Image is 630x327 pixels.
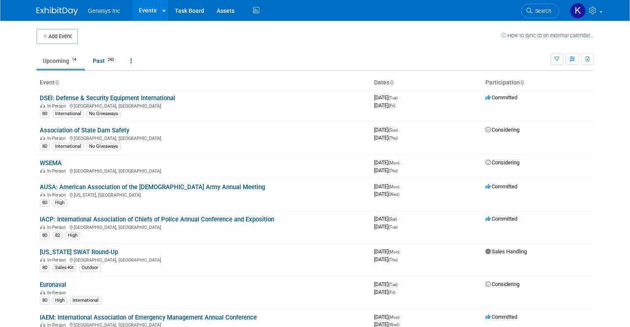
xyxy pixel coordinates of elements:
div: [GEOGRAPHIC_DATA], [GEOGRAPHIC_DATA] [40,167,367,174]
span: In-Person [47,103,68,109]
a: How to sync to an external calendar... [501,32,594,38]
span: - [401,183,402,190]
span: - [401,314,402,320]
span: (Mon) [389,250,399,254]
a: Sort by Start Date [389,79,393,86]
span: (Fri) [389,103,395,108]
a: IAEM: International Association of Emergency Management Annual Conference [40,314,257,321]
span: (Mon) [389,161,399,165]
div: 80 [40,143,50,150]
div: International [53,110,84,118]
span: [DATE] [374,167,398,173]
div: Sales-Kit [53,264,76,272]
div: 80 [40,264,50,272]
div: [GEOGRAPHIC_DATA], [GEOGRAPHIC_DATA] [40,135,367,141]
span: In-Person [47,136,68,141]
span: - [399,281,400,287]
div: No Giveaways [87,110,121,118]
span: [DATE] [374,256,398,262]
span: In-Person [47,225,68,230]
span: (Tue) [389,225,398,229]
span: (Wed) [389,192,399,197]
span: In-Person [47,192,68,198]
span: [DATE] [374,127,400,133]
span: Committed [485,216,517,222]
span: [DATE] [374,159,402,166]
a: WSEMA [40,159,62,167]
div: High [53,297,67,304]
th: Event [36,76,371,90]
img: In-Person Event [40,290,45,294]
button: Add Event [36,29,78,44]
img: In-Person Event [40,168,45,173]
span: [DATE] [374,191,399,197]
span: In-Person [47,168,68,174]
span: - [401,159,402,166]
a: DSEI: Defense & Security Equipment International [40,94,175,102]
span: [DATE] [374,94,400,101]
span: (Fri) [389,290,395,295]
span: [DATE] [374,135,398,141]
div: [US_STATE], [GEOGRAPHIC_DATA] [40,191,367,198]
div: 80 [40,199,50,207]
span: (Thu) [389,136,398,140]
img: In-Person Event [40,322,45,327]
span: [DATE] [374,224,398,230]
span: [DATE] [374,102,395,108]
div: 80 [40,110,50,118]
a: Euronaval [40,281,66,289]
a: AUSA: American Association of the [DEMOGRAPHIC_DATA] Army Annual Meeting [40,183,265,191]
div: High [65,232,80,239]
span: - [399,127,400,133]
span: In-Person [47,257,68,263]
div: Outdoor [79,264,101,272]
a: Association of State Dam Safety [40,127,129,134]
span: Committed [485,94,517,101]
span: [DATE] [374,314,402,320]
a: Sort by Event Name [55,79,59,86]
div: International [53,143,84,150]
div: [GEOGRAPHIC_DATA], [GEOGRAPHIC_DATA] [40,102,367,109]
span: (Thu) [389,257,398,262]
img: In-Person Event [40,192,45,197]
a: Upcoming14 [36,53,85,69]
a: Search [521,4,559,18]
span: Considering [485,159,519,166]
span: (Mon) [389,315,399,320]
th: Dates [371,76,482,90]
span: (Sat) [389,217,397,221]
span: [DATE] [374,216,399,222]
img: Kate Lawson [570,3,586,19]
a: IACP: International Association of Chiefs of Police Annual Conference and Exposition [40,216,274,223]
div: No Giveaways [87,143,121,150]
th: Participation [482,76,594,90]
a: Past243 [87,53,123,69]
div: 80 [40,232,50,239]
div: 80 [40,297,50,304]
span: [DATE] [374,281,400,287]
span: Genasys Inc [88,7,120,14]
span: (Wed) [389,322,399,327]
span: Search [532,8,551,14]
span: (Tue) [389,96,398,100]
span: 14 [70,57,79,63]
span: In-Person [47,290,68,296]
span: - [398,216,399,222]
span: Committed [485,314,517,320]
span: Sales Handling [485,248,527,255]
img: In-Person Event [40,103,45,108]
span: - [401,248,402,255]
span: [DATE] [374,183,402,190]
span: (Mon) [389,185,399,189]
span: Committed [485,183,517,190]
a: [US_STATE] SWAT Round-Up [40,248,118,256]
span: 243 [105,57,116,63]
span: (Thu) [389,168,398,173]
img: In-Person Event [40,136,45,140]
img: In-Person Event [40,225,45,229]
img: ExhibitDay [36,7,78,15]
div: [GEOGRAPHIC_DATA], [GEOGRAPHIC_DATA] [40,256,367,263]
span: [DATE] [374,248,402,255]
div: [GEOGRAPHIC_DATA], [GEOGRAPHIC_DATA] [40,224,367,230]
img: In-Person Event [40,257,45,262]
